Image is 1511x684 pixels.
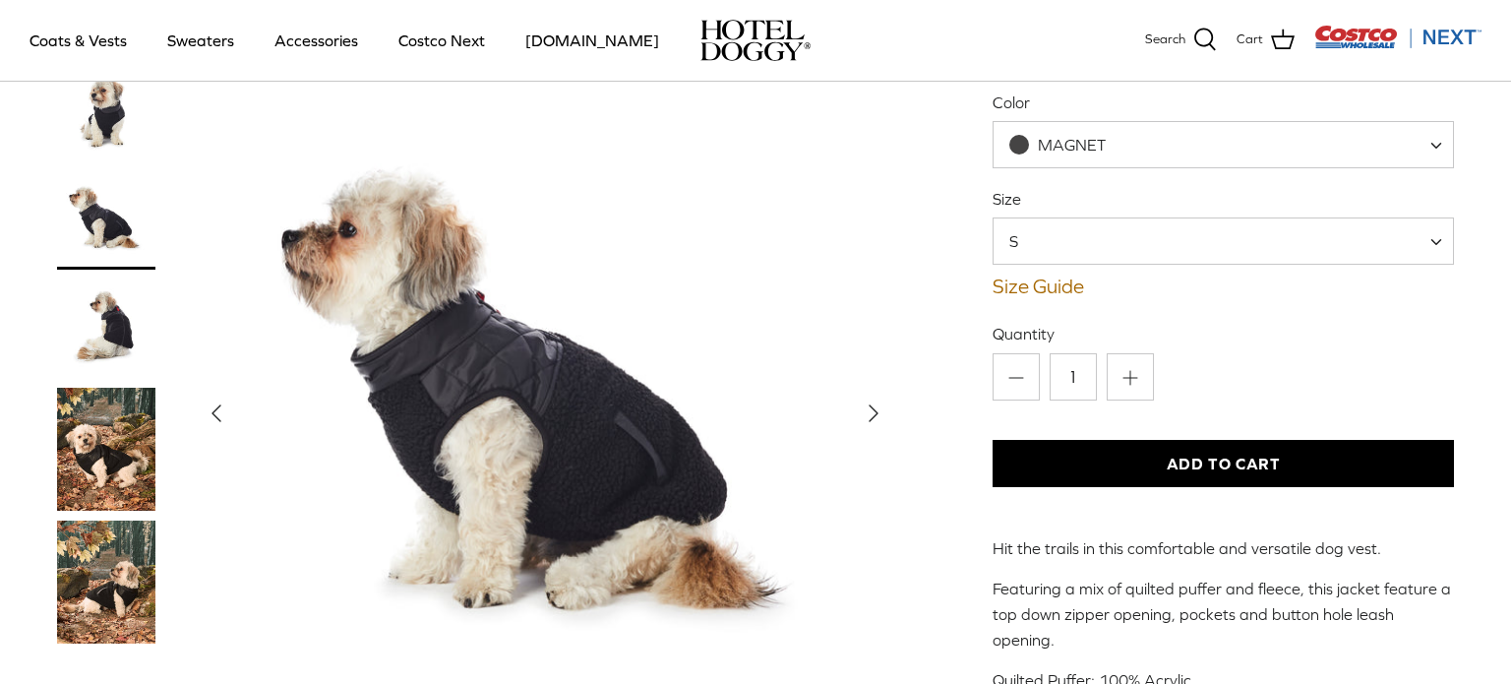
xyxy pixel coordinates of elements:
p: Featuring a mix of quilted puffer and fleece, this jacket feature a top down zipper opening, pock... [993,577,1454,653]
a: Thumbnail Link [57,280,155,378]
p: Hit the trails in this comfortable and versatile dog vest. [993,536,1454,562]
img: Costco Next [1314,25,1481,49]
button: Add to Cart [993,440,1454,487]
a: Visit Costco Next [1314,37,1481,52]
a: Search [1145,28,1217,53]
a: [DOMAIN_NAME] [508,7,677,74]
span: MAGNET [993,121,1454,168]
button: Next [852,392,895,435]
a: Thumbnail Link [57,171,155,270]
a: Cart [1237,28,1295,53]
a: hoteldoggy.com hoteldoggycom [700,20,811,61]
a: Costco Next [381,7,503,74]
img: hoteldoggycom [700,20,811,61]
span: MAGNET [994,135,1145,155]
a: Thumbnail Link [57,521,155,644]
label: Color [993,92,1454,113]
input: Quantity [1050,353,1097,401]
span: S [993,218,1454,265]
a: Coats & Vests [12,7,145,74]
span: Cart [1237,30,1263,50]
span: MAGNET [1038,136,1106,154]
a: Thumbnail Link [57,388,155,511]
a: Thumbnail Link [57,63,155,161]
span: Search [1145,30,1185,50]
a: Sweaters [150,7,252,74]
span: S [994,230,1058,252]
button: Previous [195,392,238,435]
label: Quantity [993,323,1454,344]
a: Accessories [257,7,376,74]
label: Size [993,188,1454,210]
a: Size Guide [993,275,1454,298]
